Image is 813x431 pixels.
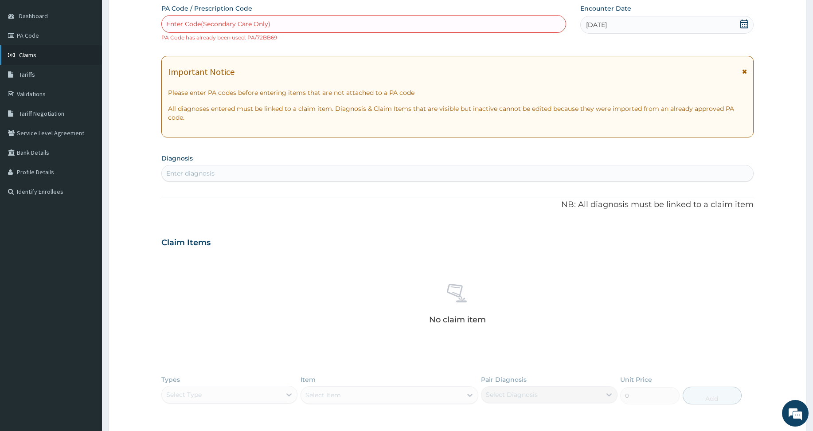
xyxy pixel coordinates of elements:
span: Claims [19,51,36,59]
span: Tariff Negotiation [19,110,64,118]
small: PA Code has already been used: PA/72BB69 [161,34,277,41]
div: Enter Code(Secondary Care Only) [166,20,270,28]
div: Enter diagnosis [166,169,215,178]
p: All diagnoses entered must be linked to a claim item. Diagnosis & Claim Items that are visible bu... [168,104,747,122]
span: [DATE] [586,20,607,29]
label: PA Code / Prescription Code [161,4,252,13]
p: No claim item [429,315,486,324]
label: Encounter Date [580,4,631,13]
h3: Claim Items [161,238,211,248]
div: Chat with us now [46,50,149,61]
textarea: Type your message and hit 'Enter' [4,242,169,273]
span: We're online! [51,112,122,201]
div: Minimize live chat window [145,4,167,26]
p: NB: All diagnosis must be linked to a claim item [161,199,754,211]
p: Please enter PA codes before entering items that are not attached to a PA code [168,88,747,97]
img: d_794563401_company_1708531726252_794563401 [16,44,36,67]
label: Diagnosis [161,154,193,163]
h1: Important Notice [168,67,235,77]
span: Tariffs [19,71,35,78]
span: Dashboard [19,12,48,20]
